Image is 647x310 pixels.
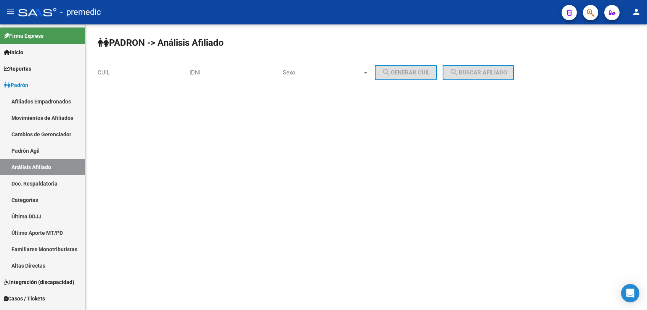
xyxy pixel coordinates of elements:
button: Generar CUIL [375,65,437,80]
span: Integración (discapacidad) [4,278,74,286]
span: Padrón [4,81,28,89]
span: Sexo [283,69,362,76]
button: Buscar afiliado [443,65,514,80]
div: | [189,69,443,76]
span: Casos / Tickets [4,294,45,303]
mat-icon: person [632,7,641,16]
span: - premedic [60,4,101,21]
div: Open Intercom Messenger [621,284,639,302]
mat-icon: search [382,68,391,77]
mat-icon: search [450,68,459,77]
mat-icon: menu [6,7,15,16]
strong: PADRON -> Análisis Afiliado [98,37,224,48]
span: Reportes [4,65,31,73]
span: Generar CUIL [382,69,430,76]
span: Inicio [4,48,23,57]
span: Buscar afiliado [450,69,507,76]
span: Firma Express [4,32,43,40]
